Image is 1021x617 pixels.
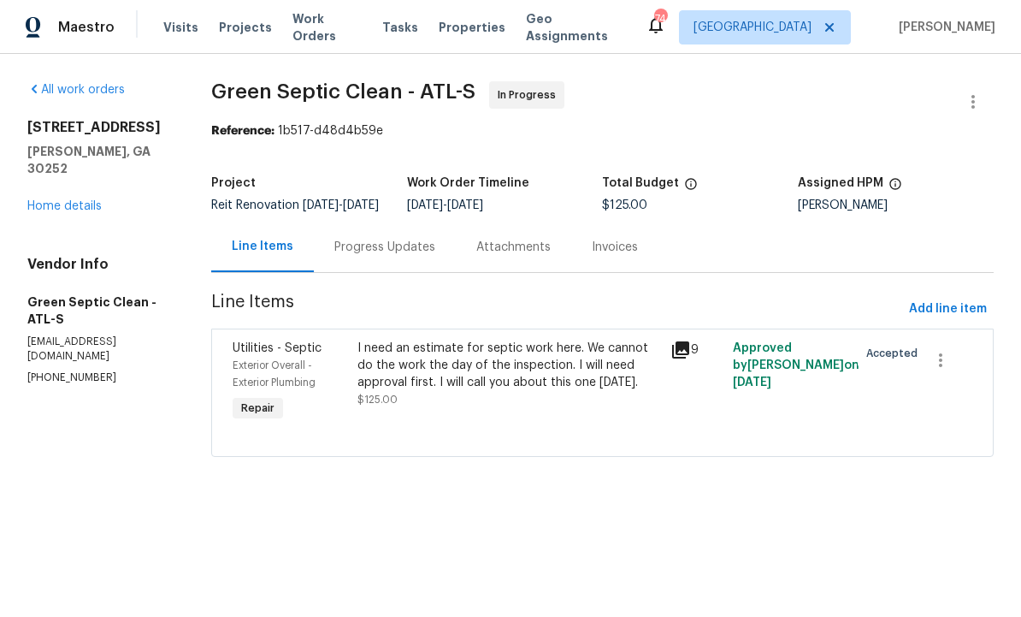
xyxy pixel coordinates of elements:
[27,256,170,273] h4: Vendor Info
[211,199,379,211] span: Reit Renovation
[439,19,505,36] span: Properties
[27,119,170,136] h2: [STREET_ADDRESS]
[407,199,443,211] span: [DATE]
[27,143,170,177] h5: [PERSON_NAME], GA 30252
[27,335,170,364] p: [EMAIL_ADDRESS][DOMAIN_NAME]
[407,199,483,211] span: -
[234,400,281,417] span: Repair
[211,177,256,189] h5: Project
[526,10,625,44] span: Geo Assignments
[357,340,659,391] div: I need an estimate for septic work here. We cannot do the work the day of the inspection. I will ...
[343,199,379,211] span: [DATE]
[447,199,483,211] span: [DATE]
[498,86,563,104] span: In Progress
[303,199,379,211] span: -
[798,177,883,189] h5: Assigned HPM
[163,19,198,36] span: Visits
[670,340,723,360] div: 9
[233,342,322,354] span: Utilities - Septic
[303,199,339,211] span: [DATE]
[693,19,811,36] span: [GEOGRAPHIC_DATA]
[866,345,924,362] span: Accepted
[602,199,647,211] span: $125.00
[902,294,994,325] button: Add line item
[58,19,115,36] span: Maestro
[407,177,529,189] h5: Work Order Timeline
[211,125,274,137] b: Reference:
[592,239,638,256] div: Invoices
[733,377,771,389] span: [DATE]
[292,10,362,44] span: Work Orders
[211,294,902,325] span: Line Items
[798,199,994,211] div: [PERSON_NAME]
[654,10,666,27] div: 74
[211,122,994,139] div: 1b517-d48d4b59e
[211,81,475,102] span: Green Septic Clean - ATL-S
[27,294,170,328] h5: Green Septic Clean - ATL-S
[334,239,435,256] div: Progress Updates
[219,19,272,36] span: Projects
[909,299,987,320] span: Add line item
[27,371,170,385] p: [PHONE_NUMBER]
[382,21,418,33] span: Tasks
[476,239,551,256] div: Attachments
[602,177,679,189] h5: Total Budget
[27,200,102,212] a: Home details
[684,177,698,199] span: The total cost of line items that have been proposed by Opendoor. This sum includes line items th...
[357,395,398,405] span: $125.00
[233,360,316,388] span: Exterior Overall - Exterior Plumbing
[27,84,125,96] a: All work orders
[232,238,293,255] div: Line Items
[733,342,859,389] span: Approved by [PERSON_NAME] on
[892,19,995,36] span: [PERSON_NAME]
[888,177,902,199] span: The hpm assigned to this work order.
